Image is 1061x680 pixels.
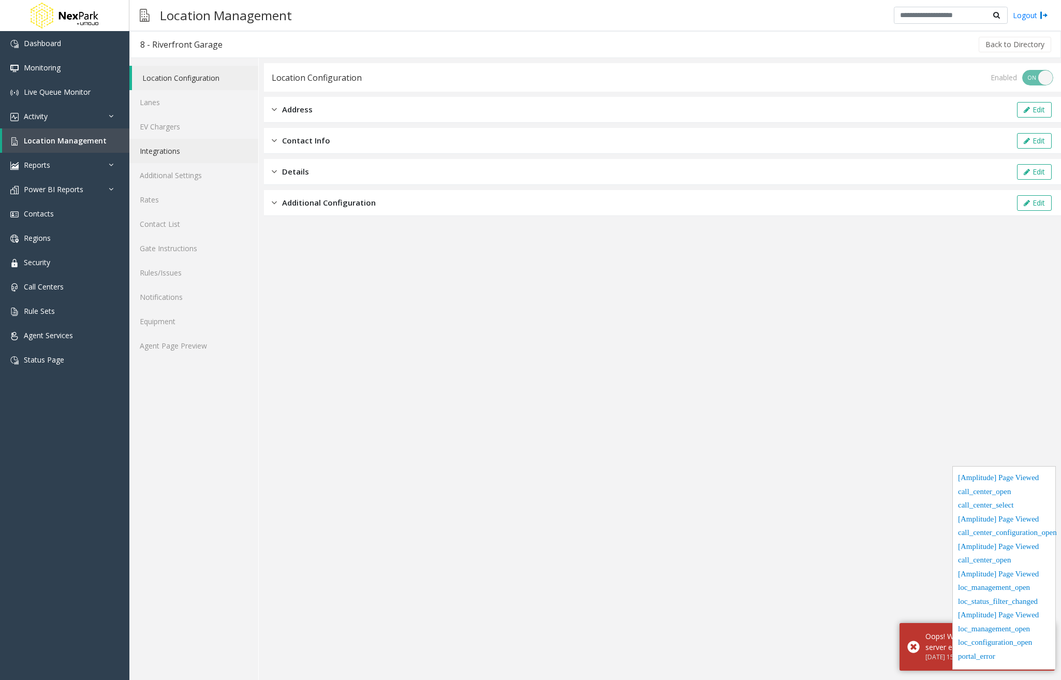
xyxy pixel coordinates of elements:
img: 'icon' [10,235,19,243]
div: call_center_open [958,486,1050,500]
h3: Location Management [155,3,297,28]
div: Enabled [991,72,1017,83]
span: Contact Info [282,135,330,147]
div: Location Configuration [272,71,362,84]
div: call_center_configuration_open [958,527,1050,541]
img: 'icon' [10,162,19,170]
div: portal_error [958,650,1050,664]
a: Additional Settings [129,163,258,187]
img: logout [1040,10,1048,21]
img: closed [272,166,277,178]
a: Location Configuration [132,66,258,90]
span: Address [282,104,313,115]
span: Power BI Reports [24,184,83,194]
div: loc_status_filter_changed [958,596,1050,610]
a: Equipment [129,309,258,334]
div: call_center_select [958,499,1050,513]
a: Location Management [2,128,129,153]
a: Integrations [129,139,258,163]
div: loc_configuration_open [958,636,1050,650]
img: closed [272,197,277,209]
a: Contact List [129,212,258,236]
div: [Amplitude] Page Viewed [958,513,1050,527]
span: Details [282,166,309,178]
div: call_center_open [958,554,1050,568]
a: Lanes [129,90,258,114]
a: Rules/Issues [129,261,258,285]
div: [Amplitude] Page Viewed [958,568,1050,582]
div: loc_management_open [958,623,1050,637]
img: 'icon' [10,259,19,267]
div: [Amplitude] Page Viewed [958,541,1050,555]
a: Rates [129,187,258,212]
img: 'icon' [10,64,19,73]
span: Contacts [24,209,54,219]
a: Agent Page Preview [129,334,258,358]
img: 'icon' [10,308,19,316]
button: Edit [1017,164,1052,180]
img: 'icon' [10,137,19,146]
div: [Amplitude] Page Viewed [958,472,1050,486]
img: 'icon' [10,113,19,121]
img: 'icon' [10,40,19,48]
span: Activity [24,111,48,121]
div: loc_management_open [958,582,1050,596]
span: Live Queue Monitor [24,87,91,97]
span: Call Centers [24,282,64,292]
a: Notifications [129,285,258,309]
span: Additional Configuration [282,197,376,209]
img: pageIcon [140,3,150,28]
span: Rule Sets [24,306,55,316]
div: [Amplitude] Page Viewed [958,609,1050,623]
img: 'icon' [10,332,19,340]
span: Monitoring [24,63,61,73]
div: [DATE] 15:29:16 GMT [925,653,1047,662]
button: Edit [1017,102,1052,118]
img: 'icon' [10,89,19,97]
img: 'icon' [10,283,19,292]
span: Regions [24,233,51,243]
img: closed [272,104,277,115]
a: Logout [1013,10,1048,21]
div: 8 - Riverfront Garage [140,38,223,51]
img: 'icon' [10,210,19,219]
img: closed [272,135,277,147]
span: Location Management [24,136,107,146]
a: Gate Instructions [129,236,258,261]
div: Oops! We encountered an internal server error. Please try again later. [925,631,1047,653]
span: Agent Services [24,330,73,340]
span: Status Page [24,355,64,365]
button: Edit [1017,195,1052,211]
img: 'icon' [10,356,19,365]
img: 'icon' [10,186,19,194]
span: Dashboard [24,38,61,48]
a: EV Chargers [129,114,258,139]
button: Back to Directory [979,37,1051,52]
span: Security [24,257,50,267]
span: Reports [24,160,50,170]
button: Edit [1017,133,1052,149]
